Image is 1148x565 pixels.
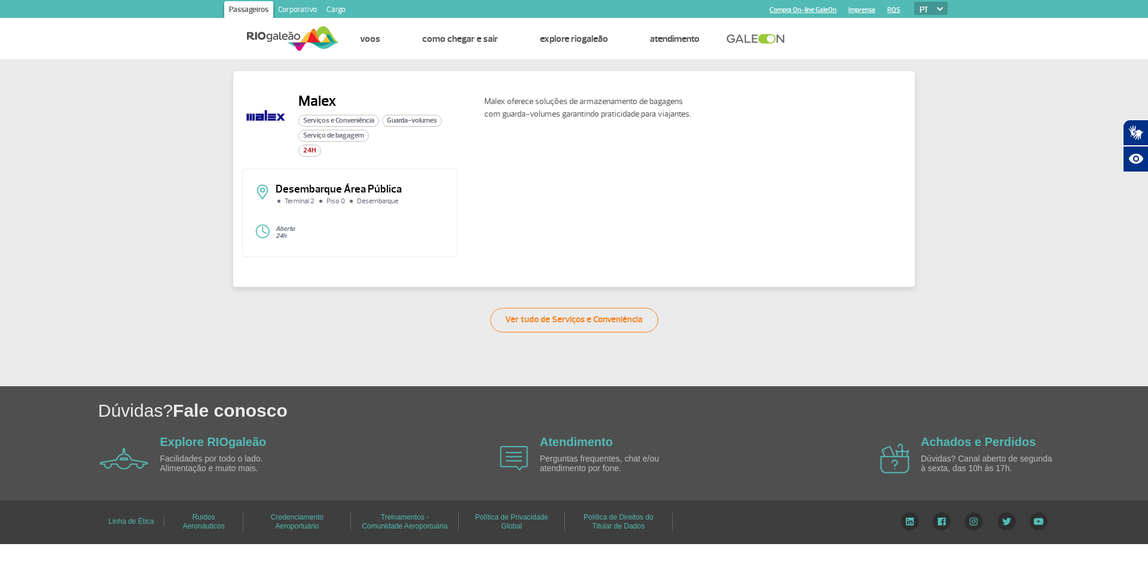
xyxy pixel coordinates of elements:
span: Serviço de bagagem [298,130,369,142]
li: Terminal 2 [276,198,317,205]
li: Desembarque [348,198,401,205]
a: Ruídos Aeronáuticos [183,509,225,535]
button: Abrir tradutor de língua de sinais. [1123,120,1148,146]
img: airplane icon [500,446,528,471]
img: Malex-logo_0.png [242,92,289,139]
p: Perguntas frequentes, chat e/ou atendimento por fone. [540,454,677,473]
a: Política de Privacidade Global [475,509,548,535]
p: Desembarque Área Pública [276,184,445,195]
button: Abrir recursos assistivos. [1123,146,1148,172]
img: YouTube [1030,512,1048,530]
a: Corporativo [273,1,322,20]
a: Linha de Ética [108,513,154,530]
p: Malex oferece soluções de armazenamento de bagagens com guarda-volumes garantindo praticidade par... [484,95,700,120]
a: Passageiros [224,1,273,20]
a: Compra On-line GaleOn [770,6,836,14]
a: Achados e Perdidos [921,435,1036,448]
span: Guarda-volumes [382,115,442,127]
a: Cargo [322,1,350,20]
p: Dúvidas? Canal aberto de segunda à sexta, das 10h às 17h. [921,454,1058,473]
div: Plugin de acessibilidade da Hand Talk. [1123,120,1148,172]
li: Piso 0 [317,198,348,205]
img: airplane icon [880,444,909,474]
a: Como chegar e sair [422,33,498,45]
p: Facilidades por todo o lado. Alimentação e muito mais. [160,454,298,473]
span: Fale conosco [173,401,288,420]
img: LinkedIn [900,512,919,530]
img: airplane icon [100,448,148,469]
a: Voos [360,33,380,45]
a: Ver tudo de Serviços e Conveniência [490,308,658,332]
a: Atendimento [650,33,700,45]
a: Explore RIOgaleão [540,33,608,45]
a: Imprensa [848,6,875,14]
a: Credenciamento Aeroportuário [271,509,323,535]
span: Serviços e Conveniência [298,115,379,127]
h1: Dúvidas? [98,398,1148,423]
span: 24H [298,145,321,157]
a: Política de Direitos do Titular de Dados [584,509,654,535]
strong: Aberto [276,225,295,233]
a: Atendimento [540,435,613,448]
img: Facebook [933,512,951,530]
a: Treinamentos - Comunidade Aeroportuária [362,509,447,535]
img: Instagram [964,512,983,530]
img: Twitter [997,512,1016,530]
a: RQS [887,6,900,14]
p: 24h [276,233,445,240]
h2: Malex [298,92,475,110]
a: Explore RIOgaleão [160,435,267,448]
